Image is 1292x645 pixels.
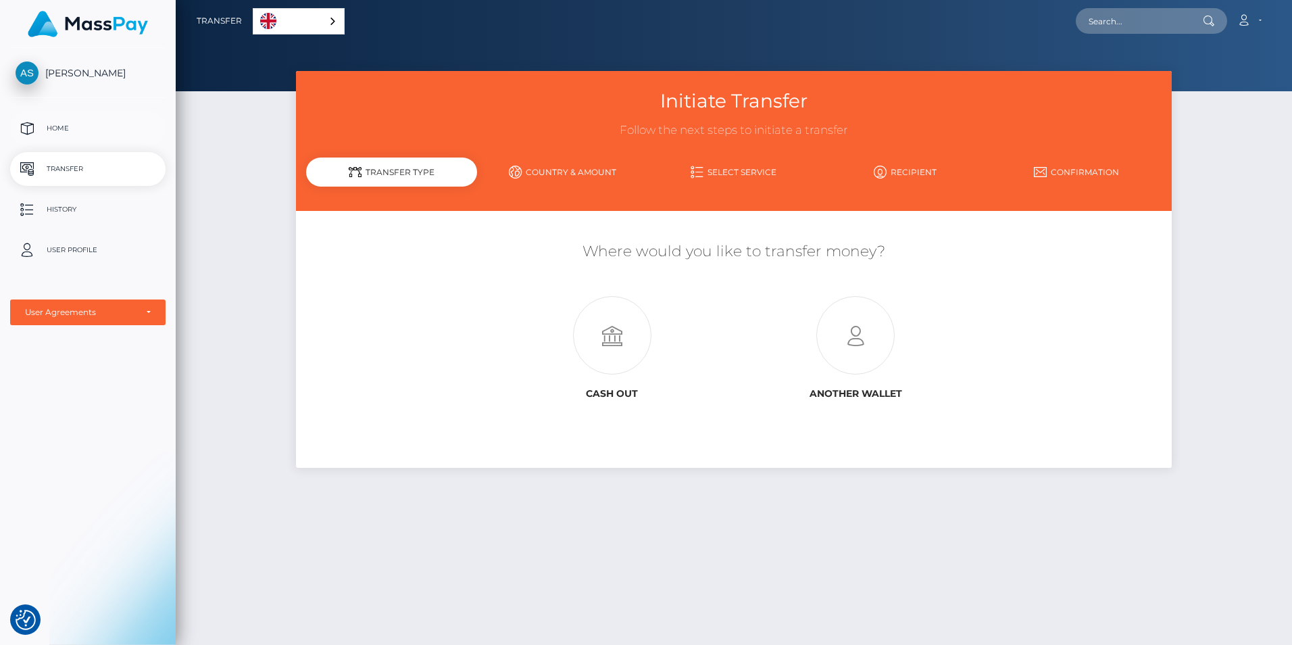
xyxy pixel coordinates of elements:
[648,160,819,184] a: Select Service
[10,67,166,79] span: [PERSON_NAME]
[306,88,1162,114] h3: Initiate Transfer
[991,160,1162,184] a: Confirmation
[197,7,242,35] a: Transfer
[1076,8,1203,34] input: Search...
[10,193,166,226] a: History
[28,11,148,37] img: MassPay
[10,233,166,267] a: User Profile
[306,241,1162,262] h5: Where would you like to transfer money?
[16,610,36,630] img: Revisit consent button
[501,388,724,400] h6: Cash out
[16,610,36,630] button: Consent Preferences
[306,158,477,187] div: Transfer Type
[820,160,991,184] a: Recipient
[25,307,136,318] div: User Agreements
[16,118,160,139] p: Home
[16,240,160,260] p: User Profile
[744,388,967,400] h6: Another wallet
[16,199,160,220] p: History
[16,159,160,179] p: Transfer
[477,160,648,184] a: Country & Amount
[253,8,345,34] div: Language
[10,112,166,145] a: Home
[253,8,345,34] aside: Language selected: English
[253,9,344,34] a: English
[306,122,1162,139] h3: Follow the next steps to initiate a transfer
[10,300,166,325] button: User Agreements
[10,152,166,186] a: Transfer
